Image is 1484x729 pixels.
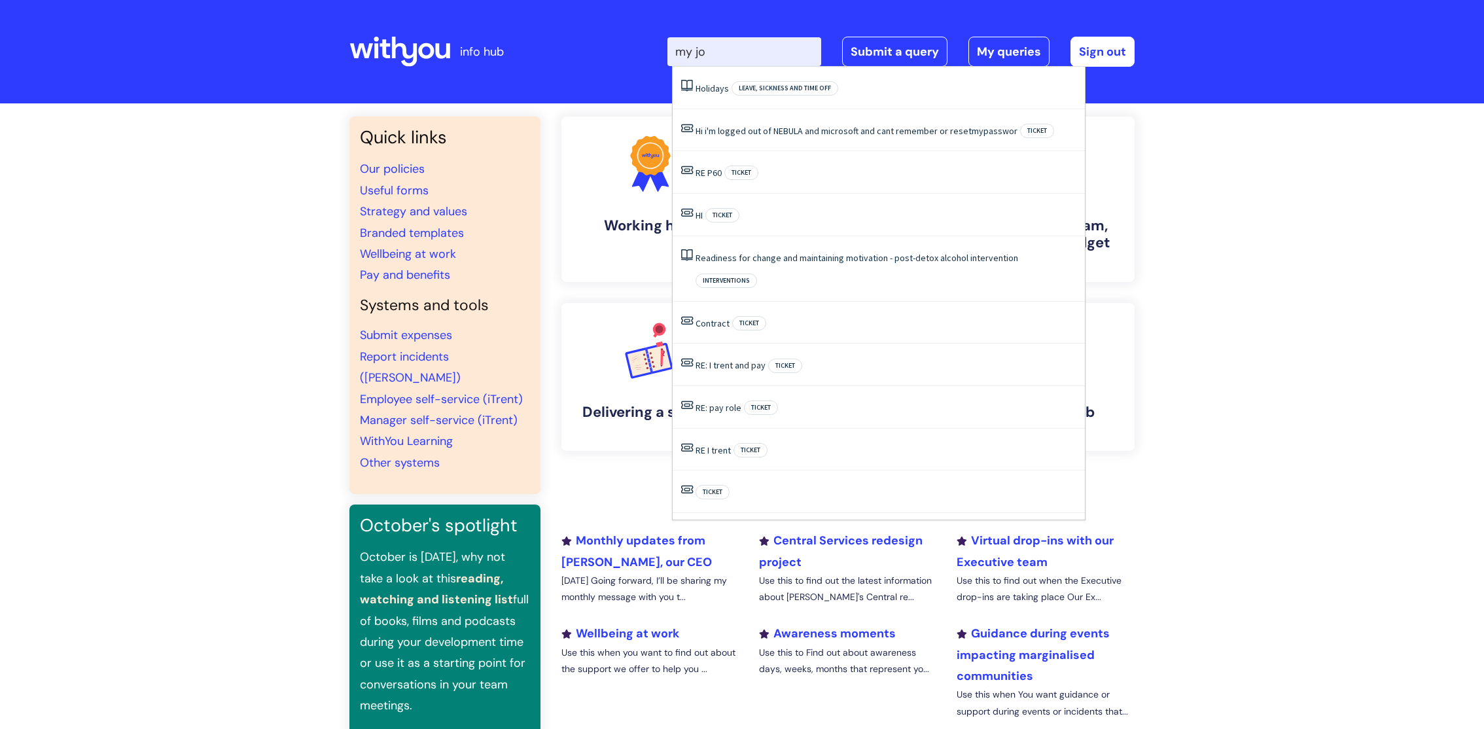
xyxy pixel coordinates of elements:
a: Delivering a service [561,303,739,451]
span: Ticket [696,485,730,499]
span: my [972,125,983,137]
a: Guidance during events impacting marginalised communities [957,626,1110,684]
a: Wellbeing at work [360,246,456,262]
a: Other systems [360,455,440,471]
div: | - [667,37,1135,67]
p: Use this to find out when the Executive drop-ins are taking place Our Ex... [957,573,1135,605]
a: Submit a query [842,37,947,67]
span: Ticket [744,400,778,415]
a: Manager self-service (iTrent) [360,412,518,428]
a: Hi i'm logged out of NEBULA and microsoft and cant remember or resetmypasswor [696,125,1017,137]
span: Ticket [1020,124,1054,138]
a: RE I trent [696,444,731,456]
a: Strategy and values [360,204,467,219]
p: Use this to find out the latest information about [PERSON_NAME]'s Central re... [759,573,937,605]
span: Ticket [768,359,802,373]
a: Virtual drop-ins with our Executive team [957,533,1114,569]
p: Use this when you want to find out about the support we offer to help you ... [561,645,739,677]
a: Wellbeing at work [561,626,679,641]
a: Working here [561,116,739,282]
input: Search [667,37,821,66]
a: Monthly updates from [PERSON_NAME], our CEO [561,533,712,569]
h3: October's spotlight [360,515,530,536]
a: RE: pay role [696,402,741,414]
a: Report incidents ([PERSON_NAME]) [360,349,461,385]
p: Use this to Find out about awareness days, weeks, months that represent yo... [759,645,937,677]
h4: Working here [572,217,729,234]
a: Employee self-service (iTrent) [360,391,523,407]
p: October is [DATE], why not take a look at this full of books, films and podcasts during your deve... [360,546,530,716]
a: My queries [968,37,1050,67]
a: RE: I trent and pay [696,359,766,371]
h4: Delivering a service [572,404,729,421]
a: Readiness for change and maintaining motivation - post-detox alcohol intervention [696,252,1018,264]
a: Useful forms [360,183,429,198]
span: Leave, sickness and time off [732,81,838,96]
span: Interventions [696,274,757,288]
span: Ticket [705,208,739,222]
h3: Quick links [360,127,530,148]
a: HI [696,209,703,221]
a: Central Services redesign project [759,533,923,569]
p: info hub [460,41,504,62]
span: Ticket [724,166,758,180]
a: Pay and benefits [360,267,450,283]
h2: Recently added or updated [561,493,1135,517]
h4: Systems and tools [360,296,530,315]
a: Contract [696,317,730,329]
a: Sign out [1070,37,1135,67]
a: WithYou Learning [360,433,453,449]
a: Holidays [696,82,729,94]
a: Our policies [360,161,425,177]
a: Awareness moments [759,626,896,641]
a: Branded templates [360,225,464,241]
span: Ticket [733,443,768,457]
p: [DATE] Going forward, I’ll be sharing my monthly message with you t... [561,573,739,605]
span: Ticket [732,316,766,330]
a: RE P60 [696,167,722,179]
p: Use this when You want guidance or support during events or incidents that... [957,686,1135,719]
a: Submit expenses [360,327,452,343]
